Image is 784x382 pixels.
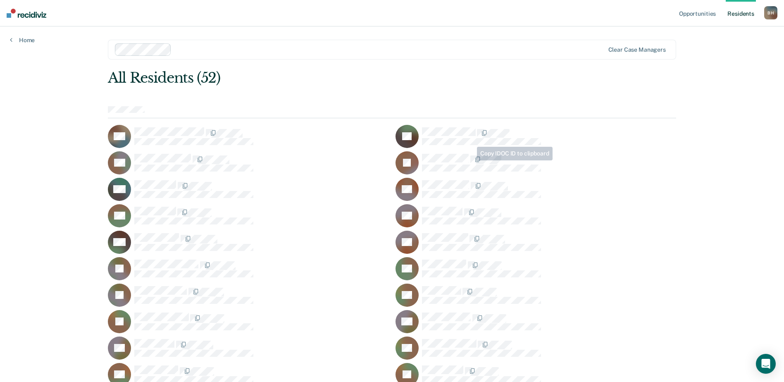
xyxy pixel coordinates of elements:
div: Clear case managers [608,46,666,53]
div: B H [764,6,777,19]
img: Recidiviz [7,9,46,18]
a: Home [10,36,35,44]
div: All Residents (52) [108,69,562,86]
button: BH [764,6,777,19]
div: Open Intercom Messenger [756,354,776,374]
